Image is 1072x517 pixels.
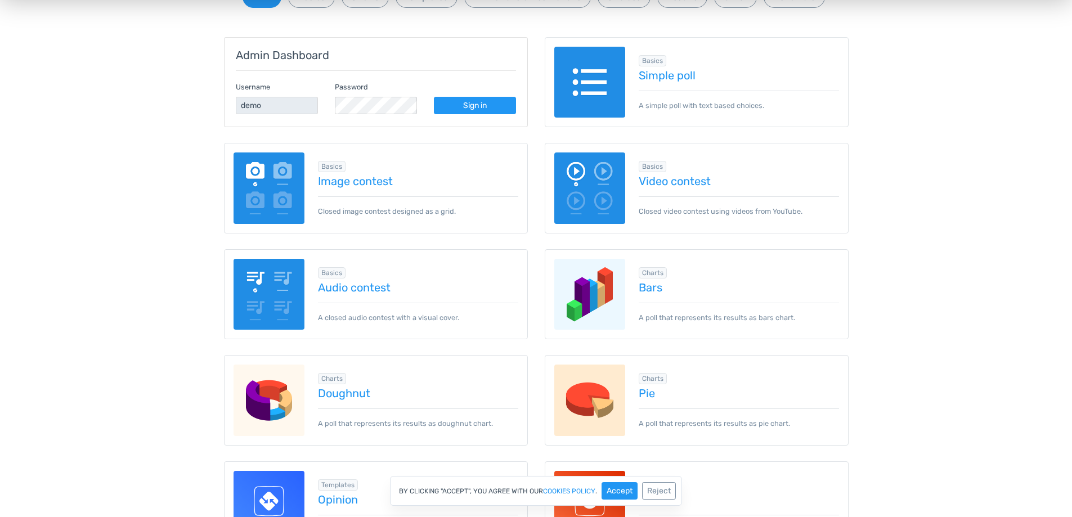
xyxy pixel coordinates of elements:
[602,482,638,500] button: Accept
[234,152,305,224] img: image-poll.png
[318,161,346,172] span: Browse all in Basics
[318,373,346,384] span: Browse all in Charts
[642,482,676,500] button: Reject
[236,82,270,92] label: Username
[639,196,839,217] p: Closed video contest using videos from YouTube.
[554,47,626,118] img: text-poll.png
[236,49,516,61] h5: Admin Dashboard
[639,69,839,82] a: Simple poll
[554,259,626,330] img: charts-bars.png
[234,259,305,330] img: audio-poll.png
[639,373,667,384] span: Browse all in Charts
[318,267,346,278] span: Browse all in Basics
[318,408,518,429] p: A poll that represents its results as doughnut chart.
[639,387,839,399] a: Pie
[543,488,595,494] a: cookies policy
[335,82,368,92] label: Password
[318,175,518,187] a: Image contest
[639,267,667,278] span: Browse all in Charts
[318,387,518,399] a: Doughnut
[434,97,516,114] a: Sign in
[390,476,682,506] div: By clicking "Accept", you agree with our .
[639,161,666,172] span: Browse all in Basics
[639,175,839,187] a: Video contest
[318,196,518,217] p: Closed image contest designed as a grid.
[639,281,839,294] a: Bars
[639,91,839,111] p: A simple poll with text based choices.
[554,152,626,224] img: video-poll.png
[318,281,518,294] a: Audio contest
[554,365,626,436] img: charts-pie.png
[639,408,839,429] p: A poll that represents its results as pie chart.
[639,303,839,323] p: A poll that represents its results as bars chart.
[234,365,305,436] img: charts-doughnut.png
[639,55,666,66] span: Browse all in Basics
[318,303,518,323] p: A closed audio contest with a visual cover.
